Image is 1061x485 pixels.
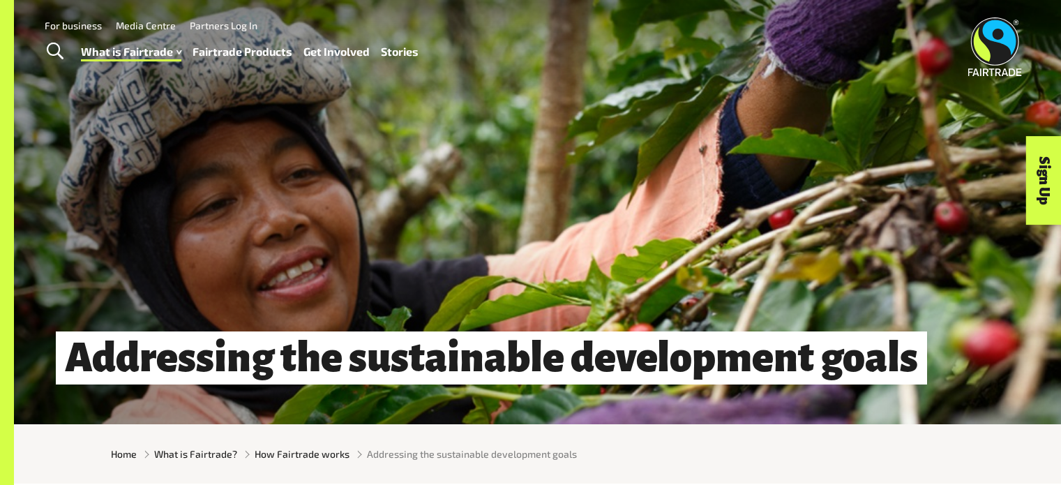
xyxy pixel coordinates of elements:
[81,42,181,62] a: What is Fairtrade
[303,42,370,62] a: Get Involved
[111,447,137,461] a: Home
[116,20,176,31] a: Media Centre
[190,20,257,31] a: Partners Log In
[367,447,577,461] span: Addressing the sustainable development goals
[968,17,1022,76] img: Fairtrade Australia New Zealand logo
[56,331,927,385] h1: Addressing the sustainable development goals
[38,34,72,69] a: Toggle Search
[45,20,102,31] a: For business
[381,42,419,62] a: Stories
[255,447,349,461] a: How Fairtrade works
[154,447,237,461] a: What is Fairtrade?
[193,42,292,62] a: Fairtrade Products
